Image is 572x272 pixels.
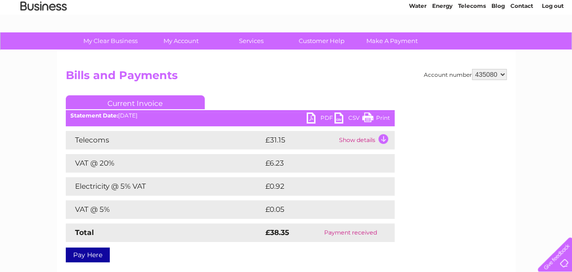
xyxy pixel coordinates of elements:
a: Pay Here [66,247,110,262]
h2: Bills and Payments [66,69,507,87]
a: Water [409,39,427,46]
td: Telecoms [66,131,263,149]
strong: £38.35 [265,228,289,237]
a: Current Invoice [66,95,205,109]
td: Show details [337,131,395,149]
a: My Account [143,32,219,49]
img: logo.png [20,24,67,52]
td: £0.05 [263,200,373,219]
a: 0333 014 3131 [397,5,461,16]
a: Print [362,112,390,126]
td: Payment received [306,223,394,242]
td: £6.23 [263,154,373,173]
td: £0.92 [263,177,373,196]
a: Energy [432,39,453,46]
a: CSV [334,112,362,126]
a: Telecoms [458,39,486,46]
td: VAT @ 5% [66,200,263,219]
a: PDF [307,112,334,126]
td: VAT @ 20% [66,154,263,173]
a: Customer Help [283,32,360,49]
a: Log out [541,39,563,46]
a: Blog [491,39,505,46]
a: Services [213,32,289,49]
a: Make A Payment [354,32,430,49]
b: Statement Date: [70,112,118,119]
td: Electricity @ 5% VAT [66,177,263,196]
td: £31.15 [263,131,337,149]
div: [DATE] [66,112,395,119]
strong: Total [75,228,94,237]
a: My Clear Business [72,32,149,49]
a: Contact [510,39,533,46]
div: Account number [424,69,507,80]
div: Clear Business is a trading name of Verastar Limited (registered in [GEOGRAPHIC_DATA] No. 3667643... [68,5,505,45]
